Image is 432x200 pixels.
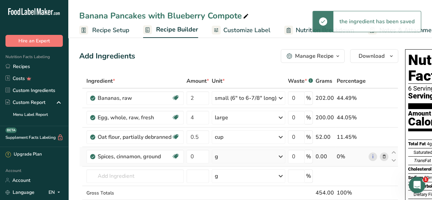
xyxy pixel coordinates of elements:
span: Unit [212,77,225,85]
div: 200.00 [316,114,334,122]
span: Recipe Builder [156,25,198,34]
i: Trans [414,158,425,163]
span: Nutrition Breakdown [296,26,354,35]
div: Banana Pancakes with Blueberry Compote [79,10,250,22]
span: Fat [414,158,431,163]
div: EN [48,188,63,196]
div: Upgrade Plan [5,151,42,158]
span: 4g [427,141,432,146]
span: Percentage [337,77,366,85]
div: Bananas, raw [98,94,171,102]
span: Grams [316,77,332,85]
div: Gross Totals [86,189,184,197]
iframe: Intercom live chat [409,177,425,193]
button: Manage Recipe [281,49,345,63]
button: Download [350,49,398,63]
input: Add Ingredient [86,169,184,183]
span: 1 [423,177,428,182]
div: 11.45% [337,133,366,141]
a: i [368,152,377,161]
div: small (6" to 6-7/8" long) [215,94,277,102]
div: Oat flour, partially debranned [98,133,171,141]
div: 52.00 [316,133,334,141]
div: 0.00 [316,152,334,161]
div: Custom Report [5,99,45,106]
div: Add Ingredients [79,51,135,62]
span: Total Fat [408,141,426,146]
span: Download [359,52,385,60]
span: Sodium [408,175,423,180]
div: BETA [5,128,17,133]
a: Recipe Builder [143,22,198,38]
a: Customize Label [212,23,270,38]
a: Language [5,186,34,198]
div: the ingredient has been saved [333,11,421,32]
div: 100% [337,189,366,197]
span: Amount [186,77,209,85]
div: 202.00 [316,94,334,102]
div: 454.00 [316,189,334,197]
div: g [215,152,218,161]
div: Spices, cinnamon, ground [98,152,171,161]
div: large [215,114,228,122]
a: Nutrition Breakdown [284,23,354,38]
div: cup [215,133,223,141]
span: Customize Label [223,26,270,35]
div: g [215,172,218,180]
div: Manage Recipe [295,52,334,60]
button: Hire an Expert [5,35,63,47]
div: Egg, whole, raw, fresh [98,114,171,122]
div: Waste [288,77,313,85]
span: Cholesterol [408,166,432,172]
div: 44.05% [337,114,366,122]
div: 0% [337,152,366,161]
span: Ingredient [86,77,115,85]
a: Recipe Setup [79,23,129,38]
div: 44.49% [337,94,366,102]
span: Recipe Setup [92,26,129,35]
